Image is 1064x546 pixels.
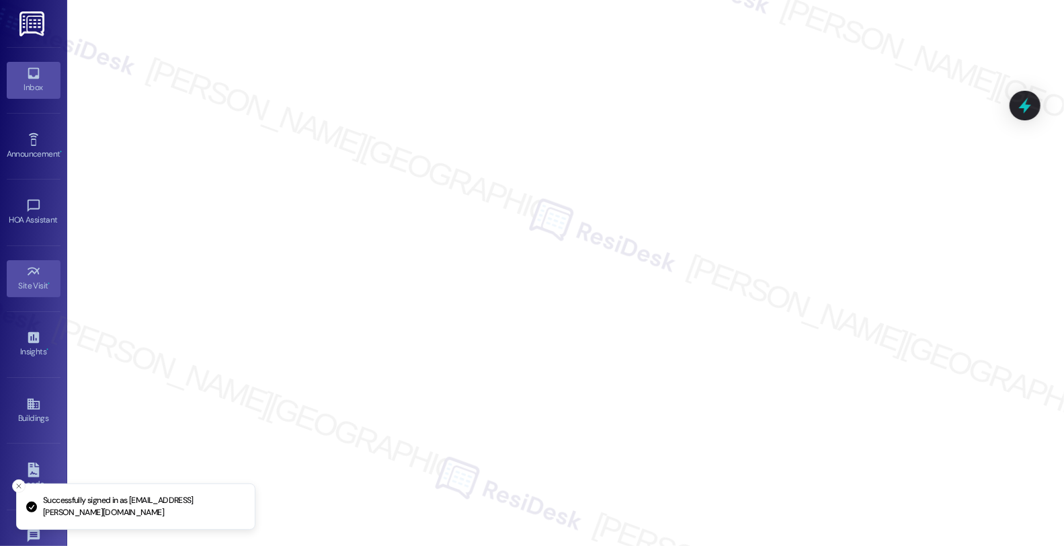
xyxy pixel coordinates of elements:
p: Successfully signed in as [EMAIL_ADDRESS][PERSON_NAME][DOMAIN_NAME] [43,495,244,518]
span: • [48,279,50,288]
img: ResiDesk Logo [19,11,47,36]
button: Close toast [12,479,26,493]
a: HOA Assistant [7,194,60,231]
a: Inbox [7,62,60,98]
span: • [60,147,62,157]
a: Buildings [7,393,60,429]
a: Leads [7,459,60,495]
a: Site Visit • [7,260,60,297]
span: • [46,345,48,354]
a: Insights • [7,326,60,362]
